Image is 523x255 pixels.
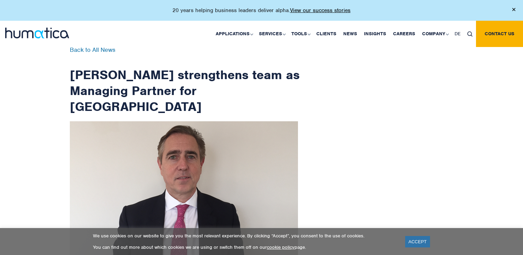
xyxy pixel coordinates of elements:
[405,236,430,247] a: ACCEPT
[451,21,464,47] a: DE
[267,244,295,250] a: cookie policy
[70,47,322,114] h1: [PERSON_NAME] strengthens team as Managing Partner for [GEOGRAPHIC_DATA]
[70,46,115,54] a: Back to All News
[390,21,419,47] a: Careers
[288,21,313,47] a: Tools
[361,21,390,47] a: Insights
[212,21,255,47] a: Applications
[467,31,473,37] img: search_icon
[340,21,361,47] a: News
[313,21,340,47] a: Clients
[476,21,523,47] a: Contact us
[455,31,460,37] span: DE
[172,7,351,14] p: 20 years helping business leaders deliver alpha.
[93,233,396,239] p: We use cookies on our website to give you the most relevant experience. By clicking “Accept”, you...
[5,28,69,38] img: logo
[93,244,396,250] p: You can find out more about which cookies we are using or switch them off on our page.
[255,21,288,47] a: Services
[419,21,451,47] a: Company
[290,7,351,14] a: View our success stories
